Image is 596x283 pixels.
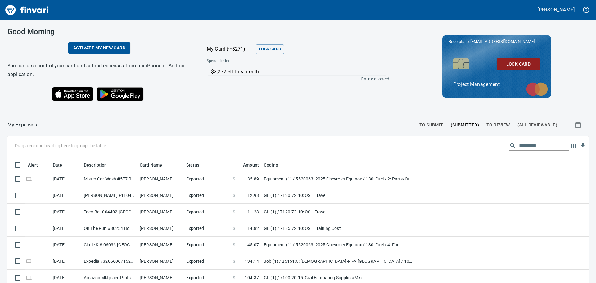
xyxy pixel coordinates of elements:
[233,275,235,281] span: $
[261,237,417,253] td: Equipment (1) / 5520063: 2025 Chevrolet Equinox / 130: Fuel / 4: Fuel
[569,141,578,150] button: Choose columns to display
[81,237,137,253] td: Circle K # 06036 [GEOGRAPHIC_DATA] [GEOGRAPHIC_DATA]
[137,253,184,270] td: [PERSON_NAME]
[235,161,259,169] span: Amount
[264,161,286,169] span: Coding
[25,276,32,280] span: Online transaction
[207,45,253,53] p: My Card (···8271)
[137,237,184,253] td: [PERSON_NAME]
[73,44,125,52] span: Activate my new card
[261,204,417,220] td: GL (1) / 7120.72.10: OSH Travel
[140,161,170,169] span: Card Name
[137,220,184,237] td: [PERSON_NAME]
[184,204,230,220] td: Exported
[7,62,191,79] h6: You can also control your card and submit expenses from our iPhone or Android application.
[523,79,551,99] img: mastercard.svg
[81,253,137,270] td: Expedia 73205606715298 [DOMAIN_NAME] WA
[256,44,284,54] button: Lock Card
[50,237,81,253] td: [DATE]
[81,171,137,187] td: Mister Car Wash #577 Richland [GEOGRAPHIC_DATA]
[53,161,70,169] span: Date
[470,39,535,44] span: [EMAIL_ADDRESS][DOMAIN_NAME]
[50,253,81,270] td: [DATE]
[245,275,259,281] span: 104.37
[261,220,417,237] td: GL (1) / 7185.72.10: OSH Training Cost
[536,5,576,15] button: [PERSON_NAME]
[52,87,93,101] img: Download on the App Store
[261,253,417,270] td: Job (1) / 251513.: [DEMOGRAPHIC_DATA]-Fil-A [GEOGRAPHIC_DATA] / 1003. .: General Requirements / 5...
[137,204,184,220] td: [PERSON_NAME]
[140,161,162,169] span: Card Name
[184,187,230,204] td: Exported
[202,76,389,82] p: Online allowed
[233,242,235,248] span: $
[486,121,510,129] span: To Review
[84,161,115,169] span: Description
[247,209,259,215] span: 11.23
[28,161,46,169] span: Alert
[84,161,107,169] span: Description
[233,258,235,264] span: $
[261,171,417,187] td: Equipment (1) / 5520063: 2025 Chevrolet Equinox / 130: Fuel / 2: Parts/Other
[517,121,557,129] span: (All Reviewable)
[137,187,184,204] td: [PERSON_NAME]
[25,259,32,263] span: Online transaction
[15,143,106,149] p: Drag a column heading here to group the table
[453,81,540,88] p: Project Management
[81,204,137,220] td: Taco Bell 004402 [GEOGRAPHIC_DATA] OR
[569,117,589,132] button: Show transactions within a particular date range
[184,237,230,253] td: Exported
[81,220,137,237] td: On The Run #80254 Boise ID
[184,220,230,237] td: Exported
[28,161,38,169] span: Alert
[93,84,147,104] img: Get it on Google Play
[184,171,230,187] td: Exported
[502,60,535,68] span: Lock Card
[7,27,191,36] h3: Good Morning
[247,192,259,199] span: 12.98
[233,225,235,231] span: $
[211,68,386,75] p: $2,272 left this month
[81,187,137,204] td: [PERSON_NAME] F11042 Baker City OR
[261,187,417,204] td: GL (1) / 7120.72.10: OSH Travel
[4,2,50,17] img: Finvari
[449,39,545,45] p: Receipts to:
[578,141,587,151] button: Download Table
[68,42,130,54] a: Activate my new card
[184,253,230,270] td: Exported
[419,121,443,129] span: To Submit
[233,192,235,199] span: $
[50,187,81,204] td: [DATE]
[264,161,278,169] span: Coding
[247,242,259,248] span: 45.07
[243,161,259,169] span: Amount
[53,161,62,169] span: Date
[50,171,81,187] td: [DATE]
[245,258,259,264] span: 194.14
[50,204,81,220] td: [DATE]
[259,46,281,53] span: Lock Card
[247,176,259,182] span: 35.89
[497,58,540,70] button: Lock Card
[233,176,235,182] span: $
[451,121,479,129] span: (Submitted)
[25,177,32,181] span: Online transaction
[50,220,81,237] td: [DATE]
[137,171,184,187] td: [PERSON_NAME]
[537,7,575,13] h5: [PERSON_NAME]
[233,209,235,215] span: $
[7,121,37,129] nav: breadcrumb
[247,225,259,231] span: 14.82
[186,161,207,169] span: Status
[207,58,309,64] span: Spend Limits
[186,161,199,169] span: Status
[7,121,37,129] p: My Expenses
